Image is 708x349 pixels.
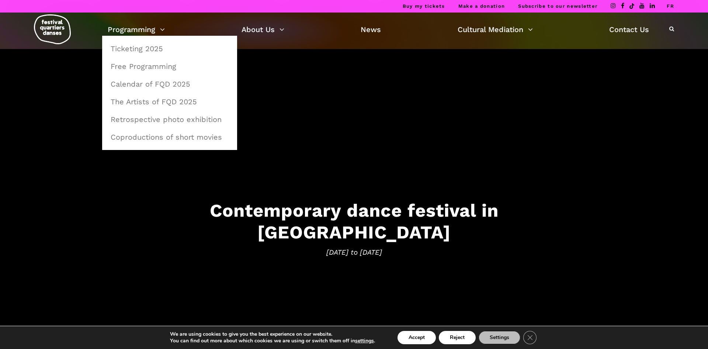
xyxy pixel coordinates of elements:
a: Coproductions of short movies [106,129,233,146]
p: You can find out more about which cookies we are using or switch them off in . [170,338,375,344]
a: Retrospective photo exhibition [106,111,233,128]
p: We are using cookies to give you the best experience on our website. [170,331,375,338]
button: Close GDPR Cookie Banner [523,331,537,344]
img: logo-fqd-med [34,14,71,44]
span: [DATE] to [DATE] [125,247,583,258]
a: Cultural Mediation [458,23,533,36]
a: Programming [108,23,165,36]
h3: Contemporary dance festival in [GEOGRAPHIC_DATA] [125,200,583,243]
button: Settings [479,331,520,344]
a: About Us [242,23,284,36]
button: Accept [398,331,436,344]
a: Make a donation [458,3,505,9]
a: Subscribe to our newsletter [518,3,597,9]
a: Calendar of FQD 2025 [106,76,233,93]
button: settings [355,338,374,344]
a: Contact Us [609,23,649,36]
a: The Artists of FQD 2025 [106,93,233,110]
button: Reject [439,331,476,344]
a: Free Programming [106,58,233,75]
a: Ticketing 2025 [106,40,233,57]
a: FR [667,3,674,9]
a: Buy my tickets [403,3,445,9]
a: News [361,23,381,36]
